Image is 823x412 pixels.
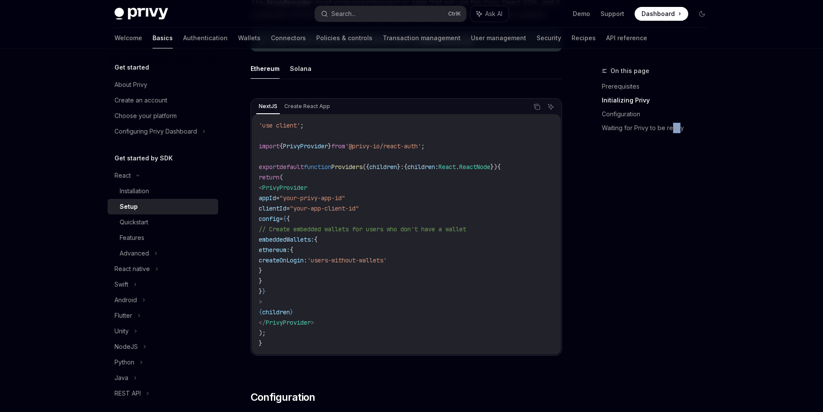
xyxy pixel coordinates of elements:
span: createOnLogin: [259,256,307,264]
div: NextJS [256,101,280,112]
span: { [286,215,290,223]
span: children [262,308,290,316]
img: dark logo [114,8,168,20]
a: Welcome [114,28,142,48]
span: } [290,308,293,316]
div: Installation [120,186,149,196]
a: Basics [153,28,173,48]
span: // Create embedded wallets for users who don't have a wallet [259,225,466,233]
button: Ask AI [470,6,508,22]
span: } [259,277,262,285]
div: Swift [114,279,128,290]
span: > [259,298,262,306]
span: ); [259,329,266,337]
a: Transaction management [383,28,461,48]
a: Support [601,10,624,18]
span: Configuration [251,390,315,404]
a: About Privy [108,77,218,93]
span: : [400,163,404,171]
span: } [397,163,400,171]
a: Recipes [572,28,596,48]
div: React native [114,264,150,274]
span: "your-app-client-id" [290,204,359,212]
div: Android [114,295,137,305]
span: } [259,267,262,275]
span: export [259,163,280,171]
a: Authentication [183,28,228,48]
span: > [311,319,314,326]
span: import [259,142,280,150]
div: React [114,170,131,181]
a: Wallets [238,28,261,48]
button: Ask AI [545,101,556,112]
span: } [262,287,266,295]
span: { [314,236,318,243]
button: Copy the contents from the code block [531,101,543,112]
a: Policies & controls [316,28,372,48]
span: appId [259,194,276,202]
span: { [280,142,283,150]
span: }) [490,163,497,171]
span: ReactNode [459,163,490,171]
div: Python [114,357,134,367]
a: Security [537,28,561,48]
div: Features [120,233,144,243]
span: 'users-without-wallets' [307,256,387,264]
a: User management [471,28,526,48]
span: } [259,287,262,295]
div: Unity [114,326,129,336]
a: Create an account [108,93,218,108]
span: Ask AI [485,10,502,18]
span: ethereum: [259,246,290,254]
span: } [259,339,262,347]
button: Toggle dark mode [695,7,709,21]
span: ; [421,142,425,150]
span: { [290,246,293,254]
span: { [404,163,407,171]
span: { [259,308,262,316]
span: PrivyProvider [266,319,311,326]
span: 'use client' [259,121,300,129]
span: { [283,215,286,223]
span: default [280,163,304,171]
span: Dashboard [642,10,675,18]
div: Advanced [120,248,149,259]
button: Search...CtrlK [315,6,466,22]
span: clientId [259,204,286,212]
span: Ctrl K [448,10,461,17]
span: ( [280,173,283,181]
a: Configuration [602,107,716,121]
span: : [435,163,439,171]
div: Setup [120,201,138,212]
div: Flutter [114,310,132,321]
span: function [304,163,331,171]
span: from [331,142,345,150]
div: REST API [114,388,141,399]
span: PrivyProvider [262,184,307,192]
a: Quickstart [108,214,218,230]
div: Create an account [114,95,167,105]
span: } [328,142,331,150]
span: = [280,215,283,223]
span: On this page [610,66,649,76]
div: NodeJS [114,342,138,352]
h5: Get started by SDK [114,153,173,163]
span: = [286,204,290,212]
span: '@privy-io/react-auth' [345,142,421,150]
span: config [259,215,280,223]
span: ; [300,121,304,129]
span: return [259,173,280,181]
div: Quickstart [120,217,148,227]
a: Prerequisites [602,80,716,93]
span: children [369,163,397,171]
div: Create React App [282,101,333,112]
span: ({ [362,163,369,171]
div: Configuring Privy Dashboard [114,126,197,137]
a: Initializing Privy [602,93,716,107]
span: </ [259,319,266,326]
button: Ethereum [251,58,280,79]
span: children [407,163,435,171]
div: About Privy [114,80,147,90]
span: React [439,163,456,171]
span: Providers [331,163,362,171]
